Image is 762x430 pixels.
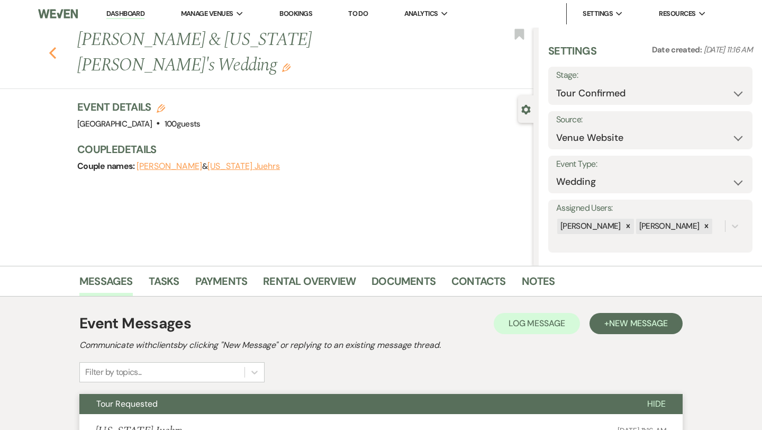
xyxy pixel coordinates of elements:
[348,9,368,18] a: To Do
[589,313,683,334] button: +New Message
[583,8,613,19] span: Settings
[137,162,202,171] button: [PERSON_NAME]
[77,142,523,157] h3: Couple Details
[636,219,701,234] div: [PERSON_NAME]
[609,318,668,329] span: New Message
[556,112,745,128] label: Source:
[494,313,580,334] button: Log Message
[556,157,745,172] label: Event Type:
[79,339,683,352] h2: Communicate with clients by clicking "New Message" or replying to an existing message thread.
[630,394,683,414] button: Hide
[522,273,555,296] a: Notes
[556,68,745,83] label: Stage:
[279,9,312,18] a: Bookings
[77,119,152,129] span: [GEOGRAPHIC_DATA]
[509,318,565,329] span: Log Message
[106,9,144,19] a: Dashboard
[371,273,436,296] a: Documents
[207,162,280,171] button: [US_STATE] Juehrs
[85,366,142,379] div: Filter by topics...
[77,160,137,172] span: Couple names:
[652,44,704,55] span: Date created:
[659,8,695,19] span: Resources
[521,104,531,114] button: Close lead details
[38,3,78,25] img: Weven Logo
[77,100,201,114] h3: Event Details
[195,273,248,296] a: Payments
[557,219,622,234] div: [PERSON_NAME]
[556,201,745,216] label: Assigned Users:
[404,8,438,19] span: Analytics
[263,273,356,296] a: Rental Overview
[548,43,596,67] h3: Settings
[704,44,752,55] span: [DATE] 11:16 AM
[181,8,233,19] span: Manage Venues
[165,119,201,129] span: 100 guests
[647,398,666,409] span: Hide
[282,62,291,72] button: Edit
[149,273,179,296] a: Tasks
[96,398,158,409] span: Tour Requested
[77,28,438,78] h1: [PERSON_NAME] & [US_STATE] [PERSON_NAME]'s Wedding
[79,273,133,296] a: Messages
[79,394,630,414] button: Tour Requested
[451,273,506,296] a: Contacts
[137,161,280,172] span: &
[79,312,191,335] h1: Event Messages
